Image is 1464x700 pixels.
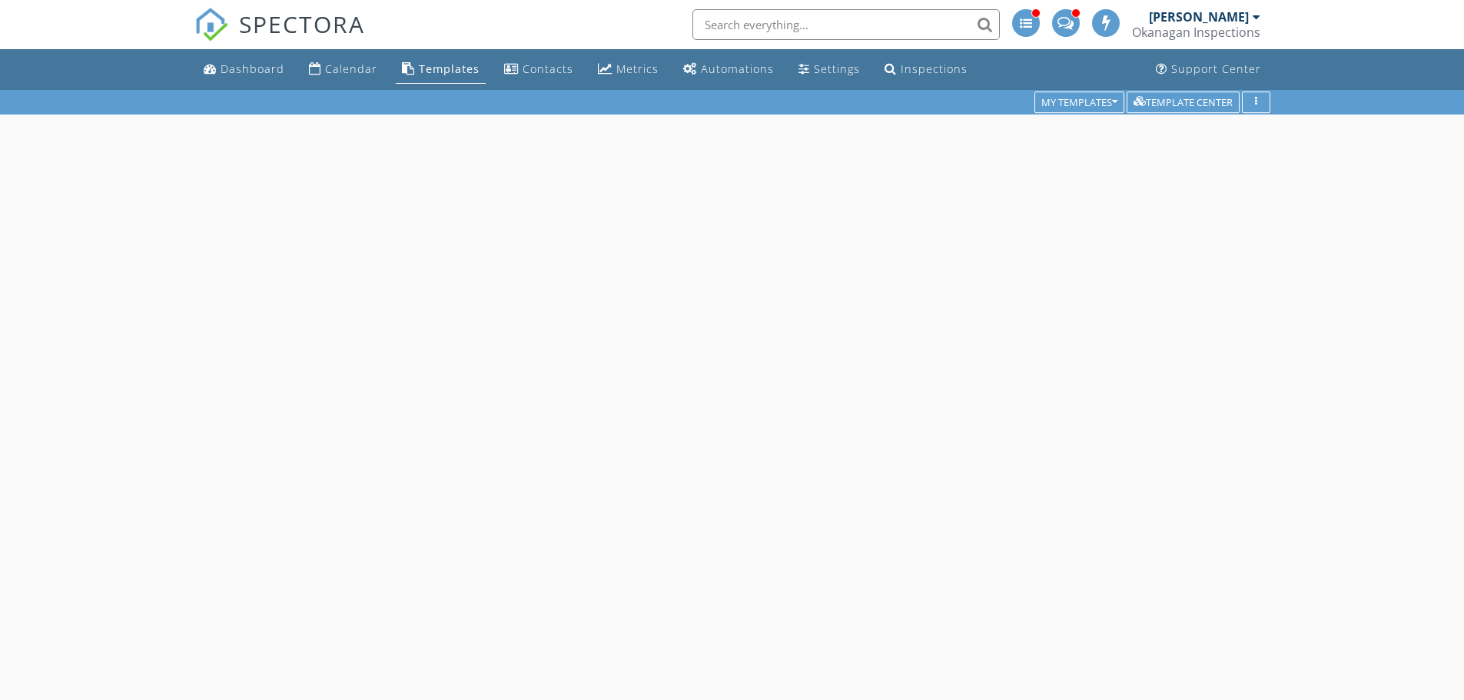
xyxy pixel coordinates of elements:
[616,61,659,76] div: Metrics
[701,61,774,76] div: Automations
[325,61,377,76] div: Calendar
[221,61,284,76] div: Dashboard
[814,61,860,76] div: Settings
[498,55,579,84] a: Contacts
[1041,97,1117,108] div: My Templates
[239,8,365,40] span: SPECTORA
[194,21,365,53] a: SPECTORA
[1127,91,1240,113] button: Template Center
[1150,55,1267,84] a: Support Center
[194,8,228,41] img: The Best Home Inspection Software - Spectora
[303,55,383,84] a: Calendar
[901,61,968,76] div: Inspections
[1132,25,1260,40] div: Okanagan Inspections
[677,55,780,84] a: Automations (Advanced)
[1149,9,1249,25] div: [PERSON_NAME]
[1127,95,1240,108] a: Template Center
[396,55,486,84] a: Templates
[692,9,1000,40] input: Search everything...
[523,61,573,76] div: Contacts
[1134,97,1233,108] div: Template Center
[1171,61,1261,76] div: Support Center
[792,55,866,84] a: Settings
[419,61,480,76] div: Templates
[878,55,974,84] a: Inspections
[592,55,665,84] a: Metrics
[198,55,290,84] a: Dashboard
[1034,91,1124,113] button: My Templates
